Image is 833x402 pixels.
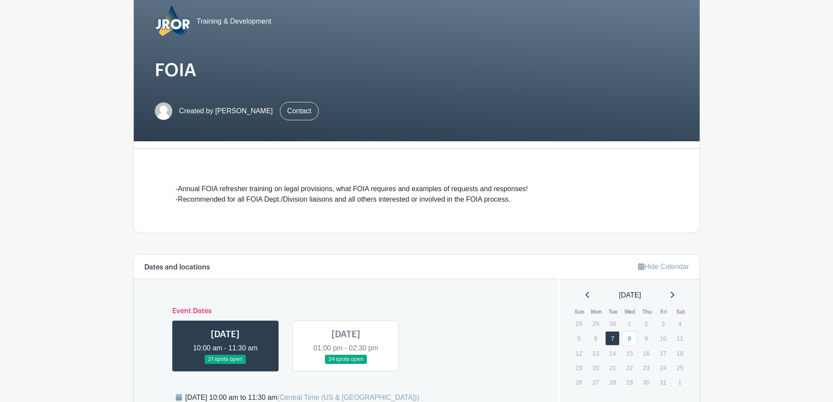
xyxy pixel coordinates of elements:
[155,102,172,120] img: default-ce2991bfa6775e67f084385cd625a349d9dcbb7a52a09fb2fda1e96e2d18dcdb.png
[622,375,637,389] p: 29
[639,346,653,360] p: 16
[673,317,687,330] p: 4
[656,346,670,360] p: 17
[197,16,272,27] span: Training & Development
[572,361,586,374] p: 19
[605,361,620,374] p: 21
[572,375,586,389] p: 26
[605,331,620,346] a: 7
[619,290,641,301] span: [DATE]
[656,317,670,330] p: 3
[639,375,653,389] p: 30
[639,332,653,345] p: 9
[605,346,620,360] p: 14
[605,317,620,330] p: 30
[673,361,687,374] p: 25
[572,346,586,360] p: 12
[656,375,670,389] p: 31
[673,375,687,389] p: 1
[638,263,689,270] a: Hide Calendar
[622,308,639,316] th: Wed
[589,375,603,389] p: 27
[589,317,603,330] p: 29
[638,308,655,316] th: Thu
[656,361,670,374] p: 24
[165,307,527,315] h6: Event Dates
[155,4,190,39] img: 2023_COA_Horiz_Logo_PMS_BlueStroke%204.png
[622,361,637,374] p: 22
[589,361,603,374] p: 20
[605,375,620,389] p: 28
[589,332,603,345] p: 6
[656,332,670,345] p: 10
[672,308,689,316] th: Sat
[176,184,658,205] div: -Annual FOIA refresher training on legal provisions, what FOIA requires and examples of requests ...
[639,317,653,330] p: 2
[622,331,637,346] a: 8
[572,332,586,345] p: 5
[588,308,605,316] th: Mon
[622,346,637,360] p: 15
[179,106,273,116] span: Created by [PERSON_NAME]
[280,102,319,120] a: Contact
[605,308,622,316] th: Tue
[155,60,679,81] h1: FOIA
[673,346,687,360] p: 18
[144,263,210,272] h6: Dates and locations
[639,361,653,374] p: 23
[622,317,637,330] p: 1
[277,394,419,401] span: (Central Time (US & [GEOGRAPHIC_DATA]))
[589,346,603,360] p: 13
[673,332,687,345] p: 11
[571,308,588,316] th: Sun
[572,317,586,330] p: 28
[655,308,673,316] th: Fri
